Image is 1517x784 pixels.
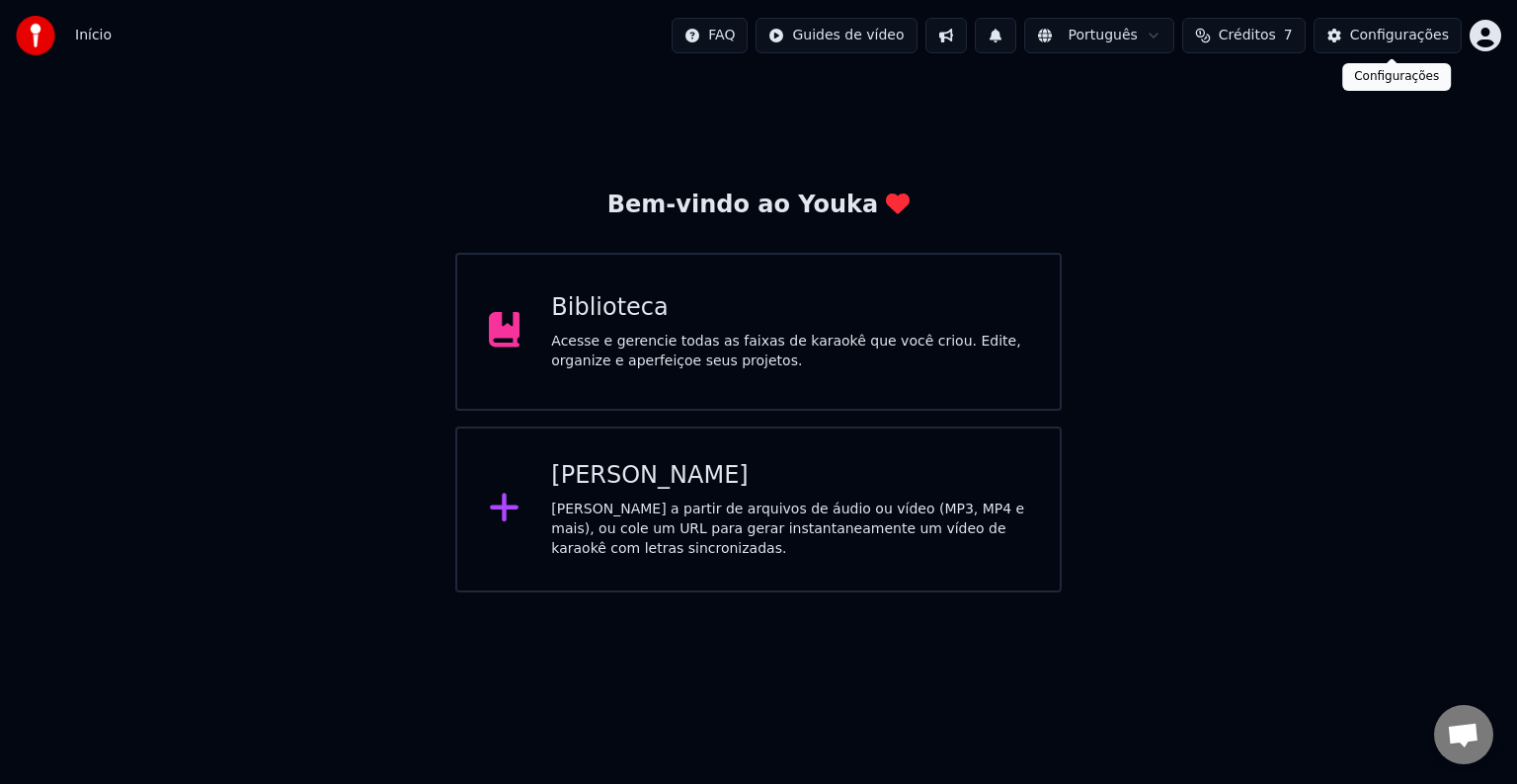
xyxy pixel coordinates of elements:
div: Bate-papo aberto [1434,705,1493,764]
button: FAQ [672,18,748,53]
div: Bem-vindo ao Youka [607,190,910,221]
button: Configurações [1314,18,1462,53]
div: [PERSON_NAME] a partir de arquivos de áudio ou vídeo (MP3, MP4 e mais), ou cole um URL para gerar... [551,500,1028,559]
div: Acesse e gerencie todas as faixas de karaokê que você criou. Edite, organize e aperfeiçoe seus pr... [551,332,1028,371]
nav: breadcrumb [75,26,112,45]
span: Início [75,26,112,45]
img: youka [16,16,55,55]
div: [PERSON_NAME] [551,460,1028,492]
button: Guides de vídeo [756,18,917,53]
div: Configurações [1342,63,1451,91]
div: Configurações [1350,26,1449,45]
span: 7 [1284,26,1293,45]
div: Biblioteca [551,292,1028,324]
span: Créditos [1219,26,1276,45]
button: Créditos7 [1182,18,1306,53]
